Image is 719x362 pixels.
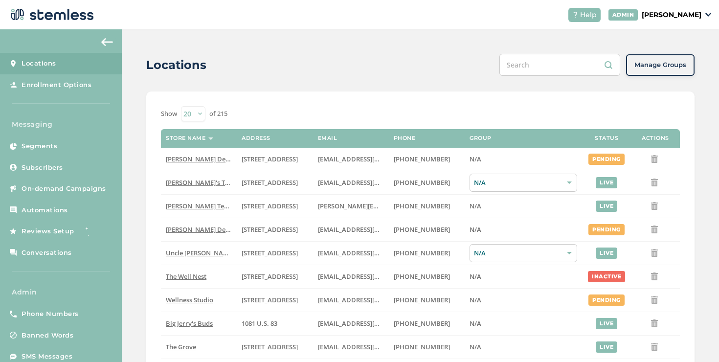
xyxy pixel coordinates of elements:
[394,178,450,187] span: [PHONE_NUMBER]
[166,155,232,163] label: Hazel Delivery
[166,296,232,304] label: Wellness Studio
[209,109,227,119] label: of 215
[318,319,384,328] label: info@bigjerrysbuds.com
[394,272,450,281] span: [PHONE_NUMBER]
[22,331,73,340] span: Banned Words
[588,271,625,282] div: inactive
[82,222,101,241] img: glitter-stars-b7820f95.gif
[166,343,232,351] label: The Grove
[166,226,232,234] label: Hazel Delivery 4
[580,10,597,20] span: Help
[166,319,232,328] label: Big Jerry's Buds
[596,341,617,353] div: live
[22,163,63,173] span: Subscribers
[242,272,298,281] span: [STREET_ADDRESS]
[394,319,450,328] span: [PHONE_NUMBER]
[242,202,298,210] span: [STREET_ADDRESS]
[208,137,213,140] img: icon-sort-1e1d7615.svg
[242,343,308,351] label: 8155 Center Street
[318,202,474,210] span: [PERSON_NAME][EMAIL_ADDRESS][DOMAIN_NAME]
[22,184,106,194] span: On-demand Campaigns
[166,178,251,187] span: [PERSON_NAME]'s Test Store
[242,272,308,281] label: 1005 4th Avenue
[318,155,425,163] span: [EMAIL_ADDRESS][DOMAIN_NAME]
[318,135,337,141] label: Email
[572,12,578,18] img: icon-help-white-03924b79.svg
[394,249,450,257] span: [PHONE_NUMBER]
[394,135,416,141] label: Phone
[242,179,308,187] label: 123 East Main Street
[394,155,460,163] label: (818) 561-0790
[470,135,492,141] label: Group
[166,202,232,210] label: Swapnil Test store
[596,318,617,329] div: live
[394,296,460,304] label: (269) 929-8463
[394,249,460,257] label: (907) 330-7833
[166,225,247,234] span: [PERSON_NAME] Delivery 4
[394,155,450,163] span: [PHONE_NUMBER]
[242,135,270,141] label: Address
[101,38,113,46] img: icon-arrow-back-accent-c549486e.svg
[499,54,620,76] input: Search
[22,352,72,362] span: SMS Messages
[22,248,72,258] span: Conversations
[394,342,450,351] span: [PHONE_NUMBER]
[22,141,57,151] span: Segments
[318,226,384,234] label: arman91488@gmail.com
[166,295,213,304] span: Wellness Studio
[318,295,425,304] span: [EMAIL_ADDRESS][DOMAIN_NAME]
[470,202,577,210] label: N/A
[318,155,384,163] label: arman91488@gmail.com
[318,272,384,281] label: vmrobins@gmail.com
[588,224,625,235] div: pending
[166,249,232,257] label: Uncle Herb’s King Circle
[595,135,618,141] label: Status
[318,249,425,257] span: [EMAIL_ADDRESS][DOMAIN_NAME]
[166,155,243,163] span: [PERSON_NAME] Delivery
[242,178,298,187] span: [STREET_ADDRESS]
[166,272,206,281] span: The Well Nest
[394,226,460,234] label: (818) 561-0790
[318,296,384,304] label: vmrobins@gmail.com
[22,226,74,236] span: Reviews Setup
[242,296,308,304] label: 123 Main Street
[470,226,577,234] label: N/A
[242,225,298,234] span: [STREET_ADDRESS]
[608,9,638,21] div: ADMIN
[242,249,298,257] span: [STREET_ADDRESS]
[631,129,680,148] th: Actions
[242,319,308,328] label: 1081 U.S. 83
[394,343,460,351] label: (619) 600-1269
[588,294,625,306] div: pending
[470,155,577,163] label: N/A
[318,179,384,187] label: brianashen@gmail.com
[161,109,177,119] label: Show
[642,10,701,20] p: [PERSON_NAME]
[588,154,625,165] div: pending
[394,319,460,328] label: (580) 539-1118
[596,248,617,259] div: live
[242,202,308,210] label: 5241 Center Boulevard
[242,249,308,257] label: 209 King Circle
[318,272,425,281] span: [EMAIL_ADDRESS][DOMAIN_NAME]
[166,319,213,328] span: Big Jerry's Buds
[318,319,425,328] span: [EMAIL_ADDRESS][DOMAIN_NAME]
[470,272,577,281] label: N/A
[166,272,232,281] label: The Well Nest
[22,59,56,68] span: Locations
[166,135,205,141] label: Store name
[22,80,91,90] span: Enrollment Options
[705,13,711,17] img: icon_down-arrow-small-66adaf34.svg
[394,202,450,210] span: [PHONE_NUMBER]
[242,319,277,328] span: 1081 U.S. 83
[242,155,298,163] span: [STREET_ADDRESS]
[318,225,425,234] span: [EMAIL_ADDRESS][DOMAIN_NAME]
[146,56,206,74] h2: Locations
[394,272,460,281] label: (269) 929-8463
[8,5,94,24] img: logo-dark-0685b13c.svg
[318,343,384,351] label: dexter@thegroveca.com
[22,309,79,319] span: Phone Numbers
[470,244,577,262] div: N/A
[470,296,577,304] label: N/A
[394,179,460,187] label: (503) 804-9208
